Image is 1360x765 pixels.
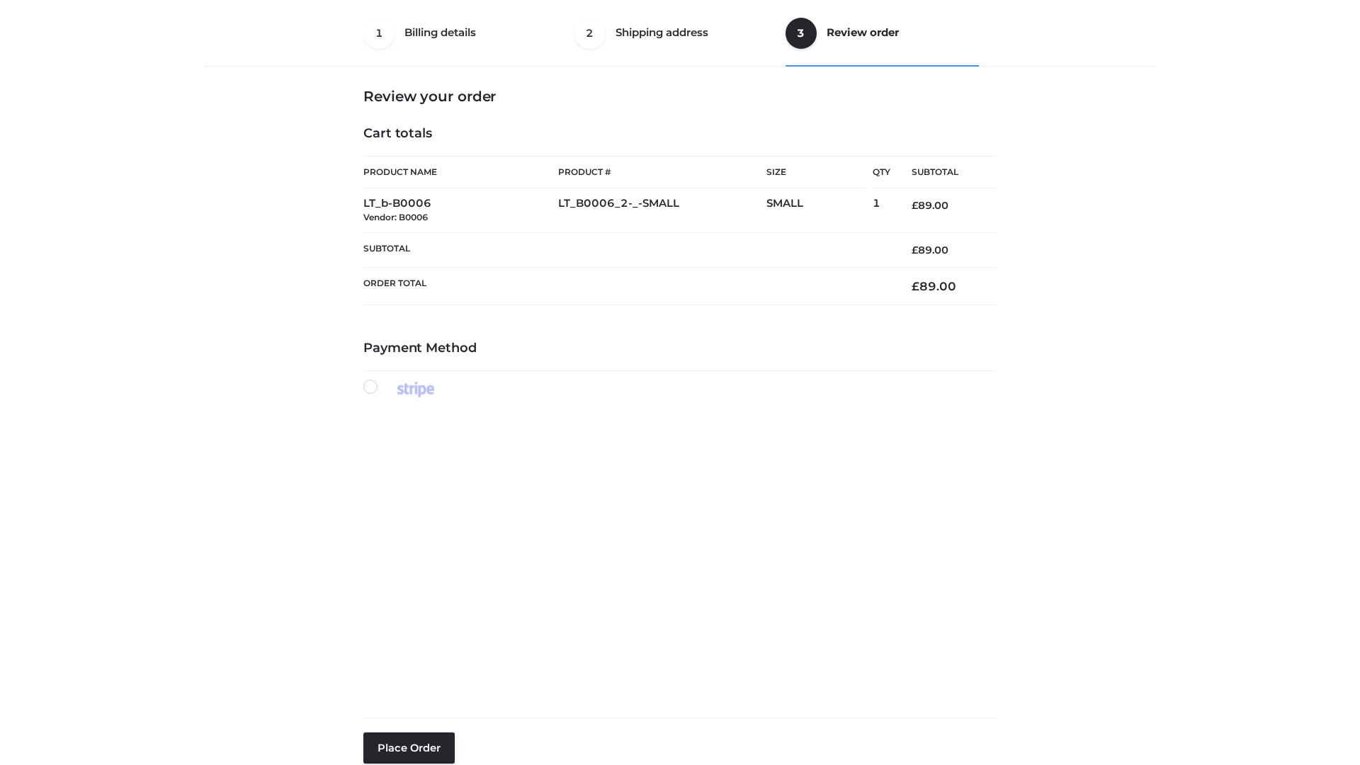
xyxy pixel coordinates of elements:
bdi: 89.00 [912,279,956,293]
th: Product # [558,156,766,188]
td: 1 [873,188,890,233]
h4: Payment Method [363,341,997,356]
td: SMALL [766,188,873,233]
td: LT_B0006_2-_-SMALL [558,188,766,233]
button: Place order [363,732,455,764]
h4: Cart totals [363,126,997,142]
th: Product Name [363,156,558,188]
th: Qty [873,156,890,188]
span: £ [912,279,919,293]
span: £ [912,199,918,212]
h3: Review your order [363,88,997,105]
th: Subtotal [890,157,997,188]
td: LT_b-B0006 [363,188,558,233]
bdi: 89.00 [912,244,948,256]
iframe: Secure payment input frame [361,395,994,706]
th: Size [766,157,866,188]
th: Subtotal [363,232,890,267]
small: Vendor: B0006 [363,212,428,222]
bdi: 89.00 [912,199,948,212]
span: £ [912,244,918,256]
th: Order Total [363,268,890,305]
